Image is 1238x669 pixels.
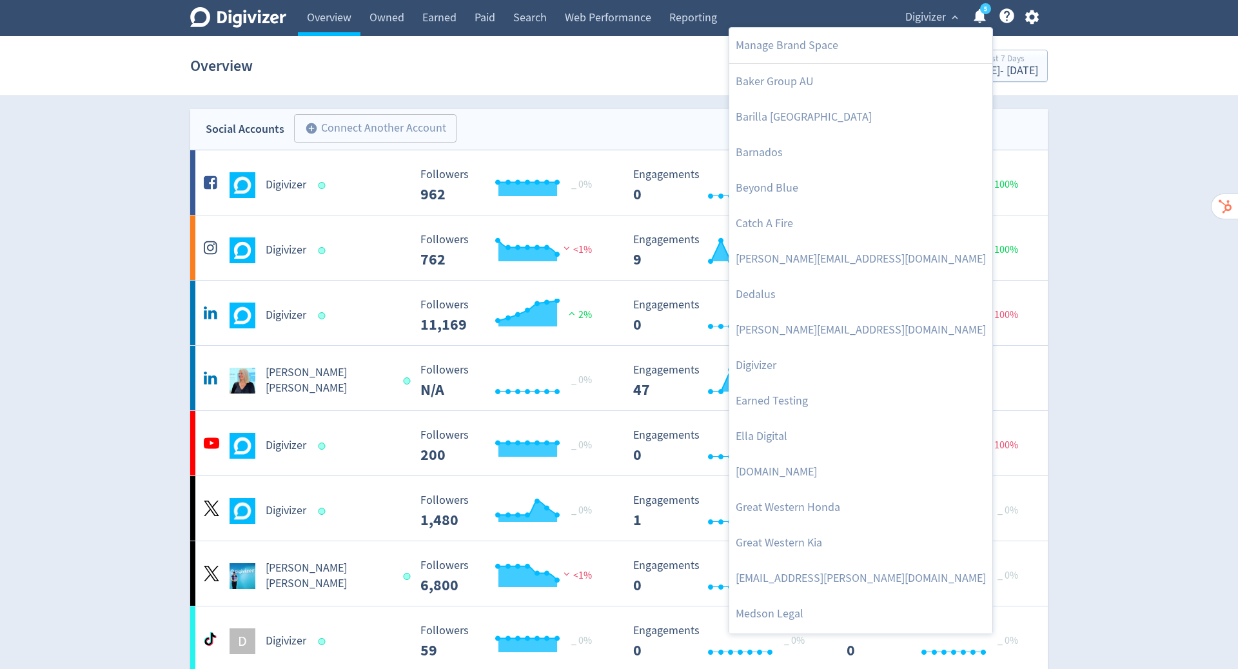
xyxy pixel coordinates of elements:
[729,241,992,277] a: [PERSON_NAME][EMAIL_ADDRESS][DOMAIN_NAME]
[729,596,992,632] a: Medson Legal
[729,348,992,383] a: Digivizer
[729,454,992,490] a: [DOMAIN_NAME]
[729,135,992,170] a: Barnados
[729,419,992,454] a: Ella Digital
[729,632,992,667] a: Montgomery Investment Management
[729,383,992,419] a: Earned Testing
[729,525,992,561] a: Great Western Kia
[729,28,992,63] a: Manage Brand Space
[729,561,992,596] a: [EMAIL_ADDRESS][PERSON_NAME][DOMAIN_NAME]
[729,99,992,135] a: Barilla [GEOGRAPHIC_DATA]
[729,170,992,206] a: Beyond Blue
[729,277,992,312] a: Dedalus
[729,64,992,99] a: Baker Group AU
[729,206,992,241] a: Catch A Fire
[729,490,992,525] a: Great Western Honda
[729,312,992,348] a: [PERSON_NAME][EMAIL_ADDRESS][DOMAIN_NAME]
